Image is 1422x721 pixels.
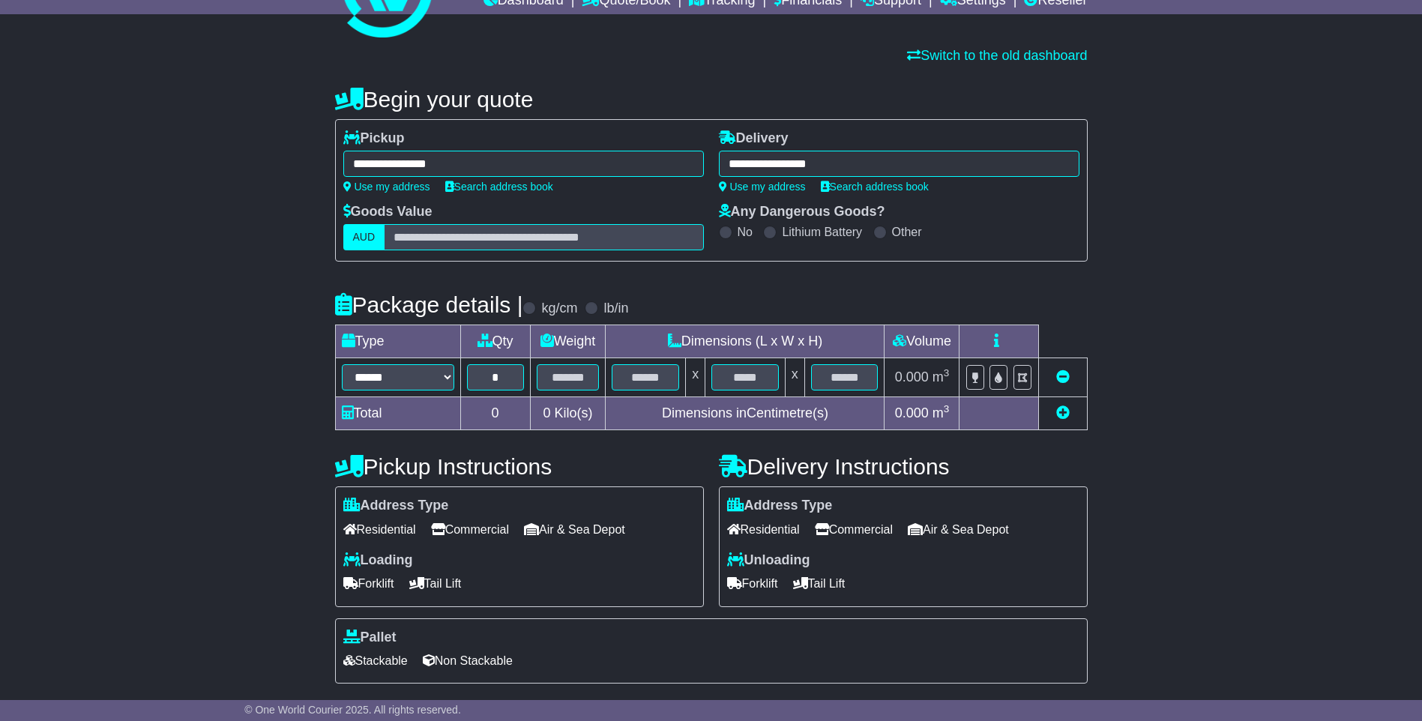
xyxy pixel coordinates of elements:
[543,405,550,420] span: 0
[821,181,929,193] a: Search address book
[782,225,862,239] label: Lithium Battery
[738,225,753,239] label: No
[895,369,929,384] span: 0.000
[686,358,705,397] td: x
[727,518,800,541] span: Residential
[460,397,530,430] td: 0
[343,649,408,672] span: Stackable
[727,552,810,569] label: Unloading
[895,405,929,420] span: 0.000
[524,518,625,541] span: Air & Sea Depot
[530,397,606,430] td: Kilo(s)
[343,498,449,514] label: Address Type
[335,397,460,430] td: Total
[343,518,416,541] span: Residential
[908,518,1009,541] span: Air & Sea Depot
[343,552,413,569] label: Loading
[719,181,806,193] a: Use my address
[907,48,1087,63] a: Switch to the old dashboard
[244,704,461,716] span: © One World Courier 2025. All rights reserved.
[815,518,893,541] span: Commercial
[933,405,950,420] span: m
[933,369,950,384] span: m
[719,454,1088,479] h4: Delivery Instructions
[606,325,885,358] td: Dimensions (L x W x H)
[1056,405,1070,420] a: Add new item
[423,649,513,672] span: Non Stackable
[343,630,397,646] label: Pallet
[431,518,509,541] span: Commercial
[885,325,959,358] td: Volume
[944,403,950,414] sup: 3
[343,572,394,595] span: Forklift
[727,498,833,514] label: Address Type
[944,367,950,378] sup: 3
[727,572,778,595] span: Forklift
[892,225,922,239] label: Other
[335,87,1088,112] h4: Begin your quote
[343,181,430,193] a: Use my address
[530,325,606,358] td: Weight
[445,181,553,193] a: Search address book
[541,301,577,317] label: kg/cm
[343,130,405,147] label: Pickup
[343,204,433,220] label: Goods Value
[606,397,885,430] td: Dimensions in Centimetre(s)
[409,572,462,595] span: Tail Lift
[719,130,789,147] label: Delivery
[1056,369,1070,384] a: Remove this item
[335,292,523,317] h4: Package details |
[343,224,385,250] label: AUD
[719,204,885,220] label: Any Dangerous Goods?
[603,301,628,317] label: lb/in
[335,454,704,479] h4: Pickup Instructions
[785,358,804,397] td: x
[460,325,530,358] td: Qty
[335,325,460,358] td: Type
[793,572,846,595] span: Tail Lift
